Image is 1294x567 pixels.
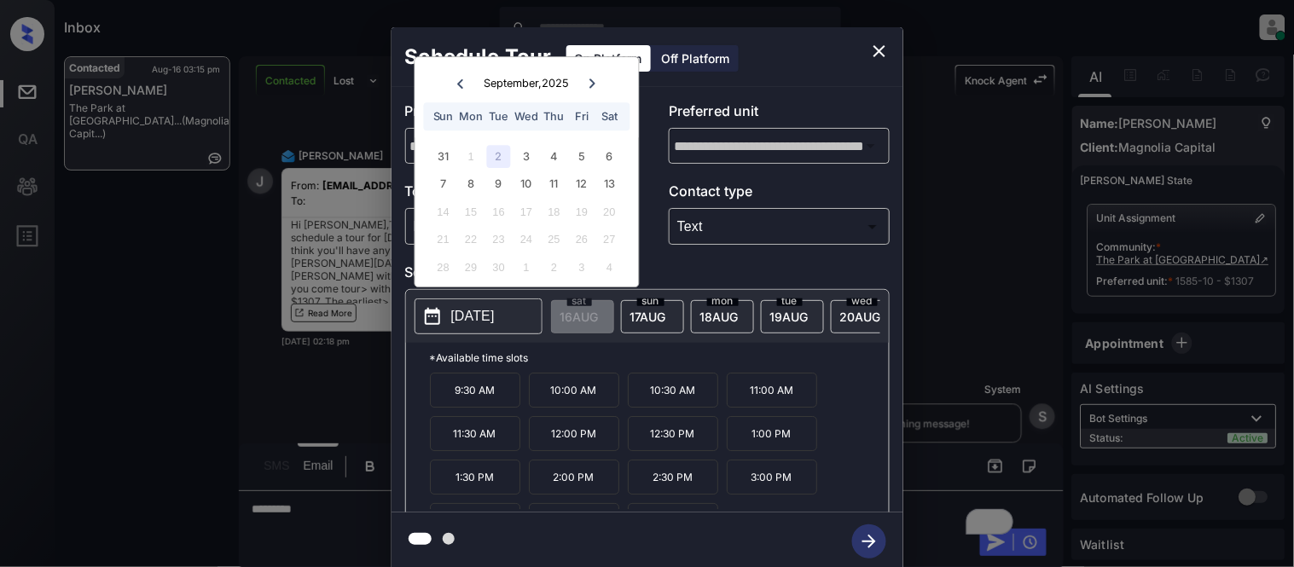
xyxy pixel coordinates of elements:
div: Thu [543,105,566,128]
p: Preferred unit [669,101,890,128]
p: Preferred community [405,101,626,128]
div: Off Platform [653,45,739,72]
div: month 2025-09 [421,142,633,281]
div: date-select [761,300,824,333]
div: Choose Friday, September 5th, 2025 [571,145,594,168]
button: [DATE] [415,298,543,334]
div: Not available Sunday, September 21st, 2025 [432,229,455,252]
p: *Available time slots [430,343,889,373]
p: 3:00 PM [727,460,817,495]
div: Not available Monday, September 1st, 2025 [460,145,483,168]
div: Not available Wednesday, September 17th, 2025 [515,200,538,223]
div: Choose Wednesday, September 3rd, 2025 [515,145,538,168]
div: Not available Monday, September 15th, 2025 [460,200,483,223]
p: 10:00 AM [529,373,619,408]
div: September , 2025 [484,77,569,90]
p: 10:30 AM [628,373,718,408]
span: wed [847,296,878,306]
div: Fri [571,105,594,128]
p: 12:30 PM [628,416,718,451]
div: Not available Tuesday, September 23rd, 2025 [487,229,510,252]
span: 18 AUG [700,310,739,324]
div: Not available Tuesday, September 30th, 2025 [487,256,510,279]
div: In Person [409,212,622,240]
div: Not available Saturday, September 20th, 2025 [598,200,621,223]
div: Choose Tuesday, September 9th, 2025 [487,173,510,196]
p: 11:30 AM [430,416,520,451]
div: Choose Thursday, September 4th, 2025 [543,145,566,168]
p: Contact type [669,181,890,208]
p: 4:00 PM [529,503,619,538]
div: Not available Thursday, October 2nd, 2025 [543,256,566,279]
div: Not available Monday, September 29th, 2025 [460,256,483,279]
span: tue [777,296,803,306]
p: [DATE] [451,306,495,327]
p: 12:00 PM [529,416,619,451]
div: date-select [831,300,894,333]
div: Not available Wednesday, October 1st, 2025 [515,256,538,279]
p: 3:30 PM [430,503,520,538]
div: Sat [598,105,621,128]
div: Not available Sunday, September 28th, 2025 [432,256,455,279]
div: Choose Saturday, September 6th, 2025 [598,145,621,168]
button: close [862,34,897,68]
div: Wed [515,105,538,128]
div: Choose Monday, September 8th, 2025 [460,173,483,196]
div: Not available Saturday, October 4th, 2025 [598,256,621,279]
h2: Schedule Tour [392,27,566,87]
div: Choose Saturday, September 13th, 2025 [598,173,621,196]
p: 4:30 PM [628,503,718,538]
div: Choose Sunday, August 31st, 2025 [432,145,455,168]
div: On Platform [566,45,651,72]
span: 20 AUG [840,310,881,324]
div: Choose Tuesday, September 2nd, 2025 [487,145,510,168]
div: Sun [432,105,455,128]
div: Choose Thursday, September 11th, 2025 [543,173,566,196]
span: 19 AUG [770,310,809,324]
div: Not available Thursday, September 18th, 2025 [543,200,566,223]
p: 2:30 PM [628,460,718,495]
div: Not available Monday, September 22nd, 2025 [460,229,483,252]
div: Not available Thursday, September 25th, 2025 [543,229,566,252]
p: 9:30 AM [430,373,520,408]
span: sun [637,296,664,306]
div: Not available Sunday, September 14th, 2025 [432,200,455,223]
div: Choose Friday, September 12th, 2025 [571,173,594,196]
div: Choose Wednesday, September 10th, 2025 [515,173,538,196]
p: 11:00 AM [727,373,817,408]
div: Not available Friday, October 3rd, 2025 [571,256,594,279]
p: 1:00 PM [727,416,817,451]
span: 17 AUG [630,310,666,324]
div: Text [673,212,885,240]
div: Not available Wednesday, September 24th, 2025 [515,229,538,252]
div: Not available Friday, September 26th, 2025 [571,229,594,252]
button: btn-next [842,519,897,564]
div: date-select [621,300,684,333]
div: Not available Saturday, September 27th, 2025 [598,229,621,252]
div: Choose Sunday, September 7th, 2025 [432,173,455,196]
p: Tour type [405,181,626,208]
p: 2:00 PM [529,460,619,495]
div: Not available Tuesday, September 16th, 2025 [487,200,510,223]
p: 1:30 PM [430,460,520,495]
span: mon [707,296,739,306]
div: Tue [487,105,510,128]
div: date-select [691,300,754,333]
div: Not available Friday, September 19th, 2025 [571,200,594,223]
div: Mon [460,105,483,128]
p: Select slot [405,262,890,289]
